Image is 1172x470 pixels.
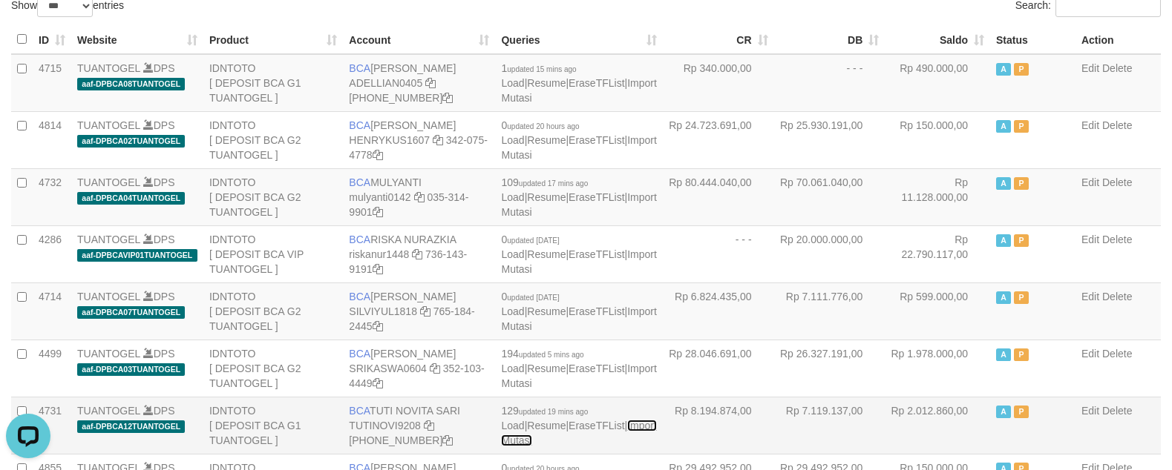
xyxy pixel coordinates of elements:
span: 0 [501,291,559,302]
a: EraseTFList [569,420,624,431]
td: DPS [71,225,203,282]
a: Import Mutasi [501,305,656,332]
a: Import Mutasi [501,134,656,161]
span: updated 5 mins ago [519,351,584,359]
a: EraseTFList [569,191,624,203]
td: Rp 2.012.860,00 [885,397,990,454]
td: DPS [71,340,203,397]
td: 4731 [33,397,71,454]
a: ADELLIAN0405 [349,77,422,89]
th: Product: activate to sort column ascending [203,25,343,54]
td: TUTI NOVITA SARI [PHONE_NUMBER] [343,397,495,454]
td: Rp 150.000,00 [885,111,990,168]
span: 0 [501,234,559,245]
span: updated 15 mins ago [507,65,576,73]
a: Copy TUTINOVI9208 to clipboard [424,420,434,431]
td: DPS [71,54,203,112]
span: updated [DATE] [507,236,559,245]
a: Copy 5655032115 to clipboard [442,92,453,104]
a: Resume [527,191,566,203]
a: Copy 0353149901 to clipboard [373,206,383,218]
a: Import Mutasi [501,248,656,275]
td: IDNTOTO [ DEPOSIT BCA G2 TUANTOGEL ] [203,282,343,340]
td: Rp 11.128.000,00 [885,168,990,225]
span: 0 [501,119,579,131]
td: Rp 340.000,00 [663,54,774,112]
span: 109 [501,176,588,188]
a: Edit [1081,405,1099,417]
span: aaf-DPBCA03TUANTOGEL [77,363,185,376]
a: TUANTOGEL [77,348,140,360]
span: Active [996,406,1011,418]
a: EraseTFList [569,134,624,146]
td: 4286 [33,225,71,282]
a: Load [501,305,524,317]
td: IDNTOTO [ DEPOSIT BCA G2 TUANTOGEL ] [203,168,343,225]
a: Resume [527,248,566,260]
td: DPS [71,397,203,454]
a: Copy 7361439191 to clipboard [373,263,383,275]
span: BCA [349,405,370,417]
button: Open LiveChat chat widget [6,6,50,50]
a: Copy HENRYKUS1607 to clipboard [433,134,443,146]
td: DPS [71,282,203,340]
a: Edit [1081,176,1099,188]
a: Load [501,420,524,431]
th: Action [1076,25,1161,54]
td: MULYANTI 035-314-9901 [343,168,495,225]
span: | | | [501,405,656,446]
a: Delete [1102,291,1132,302]
td: IDNTOTO [ DEPOSIT BCA G2 TUANTOGEL ] [203,111,343,168]
td: [PERSON_NAME] [PHONE_NUMBER] [343,54,495,112]
a: Load [501,363,524,374]
th: Saldo: activate to sort column ascending [885,25,990,54]
a: Delete [1102,176,1132,188]
a: Resume [527,134,566,146]
span: BCA [349,119,370,131]
a: SRIKASWA0604 [349,363,427,374]
td: Rp 26.327.191,00 [774,340,885,397]
td: Rp 20.000.000,00 [774,225,885,282]
td: IDNTOTO [ DEPOSIT BCA G2 TUANTOGEL ] [203,340,343,397]
span: Paused [1014,120,1029,133]
a: mulyanti0142 [349,191,410,203]
a: Copy SRIKASWA0604 to clipboard [430,363,440,374]
th: Queries: activate to sort column ascending [495,25,662,54]
span: aaf-DPBCA07TUANTOGEL [77,306,185,319]
span: Active [996,63,1011,76]
th: DB: activate to sort column ascending [774,25,885,54]
td: Rp 7.111.776,00 [774,282,885,340]
td: Rp 70.061.040,00 [774,168,885,225]
a: Import Mutasi [501,77,656,104]
a: Import Mutasi [501,191,656,218]
a: Copy mulyanti0142 to clipboard [414,191,425,203]
td: Rp 1.978.000,00 [885,340,990,397]
a: HENRYKUS1607 [349,134,430,146]
a: Load [501,77,524,89]
span: Active [996,234,1011,247]
span: | | | [501,348,656,389]
a: EraseTFList [569,305,624,317]
td: [PERSON_NAME] 765-184-2445 [343,282,495,340]
td: - - - [663,225,774,282]
span: Paused [1014,348,1029,361]
th: ID: activate to sort column ascending [33,25,71,54]
a: Resume [527,305,566,317]
a: Edit [1081,348,1099,360]
span: Paused [1014,177,1029,190]
span: | | | [501,119,656,161]
a: Import Mutasi [501,363,656,389]
a: Edit [1081,119,1099,131]
span: updated [DATE] [507,294,559,302]
a: Copy 5665095298 to clipboard [442,434,453,446]
a: TUTINOVI9208 [349,420,420,431]
a: Delete [1102,234,1132,245]
span: 1 [501,62,576,74]
td: RISKA NURAZKIA 736-143-9191 [343,225,495,282]
a: TUANTOGEL [77,119,140,131]
td: 4715 [33,54,71,112]
td: [PERSON_NAME] 352-103-4449 [343,340,495,397]
a: TUANTOGEL [77,291,140,302]
td: IDNTOTO [ DEPOSIT BCA G1 TUANTOGEL ] [203,54,343,112]
a: TUANTOGEL [77,405,140,417]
